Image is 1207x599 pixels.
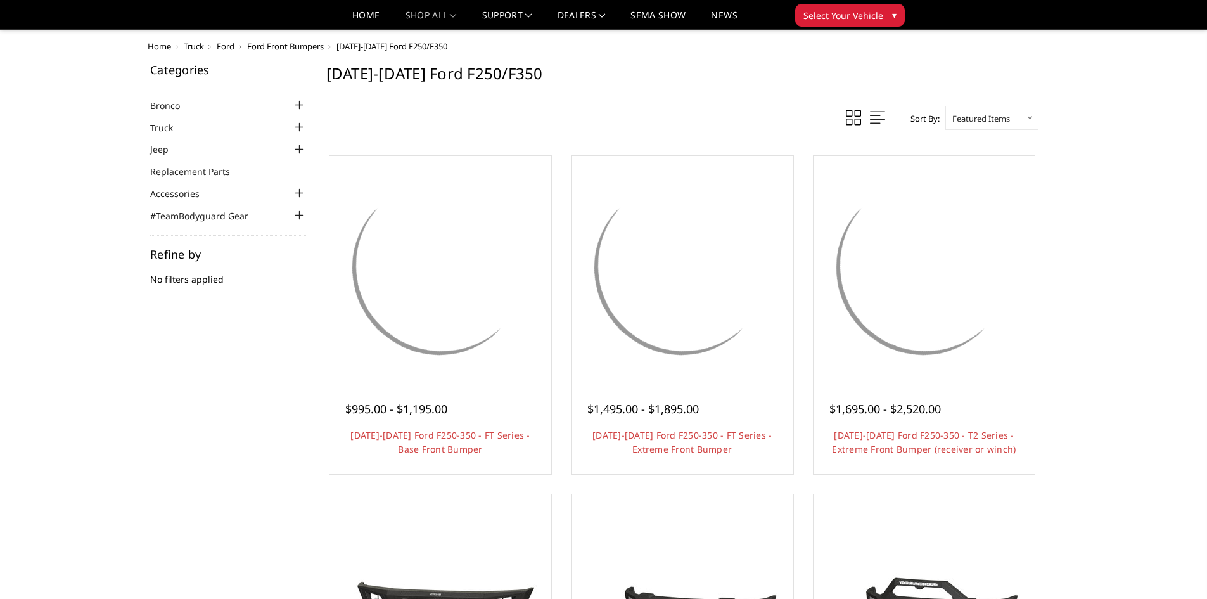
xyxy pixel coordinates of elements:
[150,248,307,299] div: No filters applied
[817,159,1032,375] a: 2023-2026 Ford F250-350 - T2 Series - Extreme Front Bumper (receiver or winch) 2023-2026 Ford F25...
[587,401,699,416] span: $1,495.00 - $1,895.00
[795,4,905,27] button: Select Your Vehicle
[345,401,447,416] span: $995.00 - $1,195.00
[336,41,447,52] span: [DATE]-[DATE] Ford F250/F350
[482,11,532,29] a: Support
[217,41,234,52] a: Ford
[829,401,941,416] span: $1,695.00 - $2,520.00
[350,429,530,455] a: [DATE]-[DATE] Ford F250-350 - FT Series - Base Front Bumper
[150,121,189,134] a: Truck
[150,248,307,260] h5: Refine by
[150,209,264,222] a: #TeamBodyguard Gear
[333,159,548,375] img: 2023-2025 Ford F250-350 - FT Series - Base Front Bumper
[803,9,883,22] span: Select Your Vehicle
[592,429,772,455] a: [DATE]-[DATE] Ford F250-350 - FT Series - Extreme Front Bumper
[575,159,790,375] a: 2023-2026 Ford F250-350 - FT Series - Extreme Front Bumper 2023-2026 Ford F250-350 - FT Series - ...
[184,41,204,52] a: Truck
[326,64,1038,93] h1: [DATE]-[DATE] Ford F250/F350
[150,143,184,156] a: Jeep
[247,41,324,52] a: Ford Front Bumpers
[711,11,737,29] a: News
[630,11,686,29] a: SEMA Show
[558,11,606,29] a: Dealers
[832,429,1016,455] a: [DATE]-[DATE] Ford F250-350 - T2 Series - Extreme Front Bumper (receiver or winch)
[892,8,897,22] span: ▾
[150,187,215,200] a: Accessories
[150,99,196,112] a: Bronco
[150,64,307,75] h5: Categories
[150,165,246,178] a: Replacement Parts
[352,11,380,29] a: Home
[148,41,171,52] a: Home
[904,109,940,128] label: Sort By:
[406,11,457,29] a: shop all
